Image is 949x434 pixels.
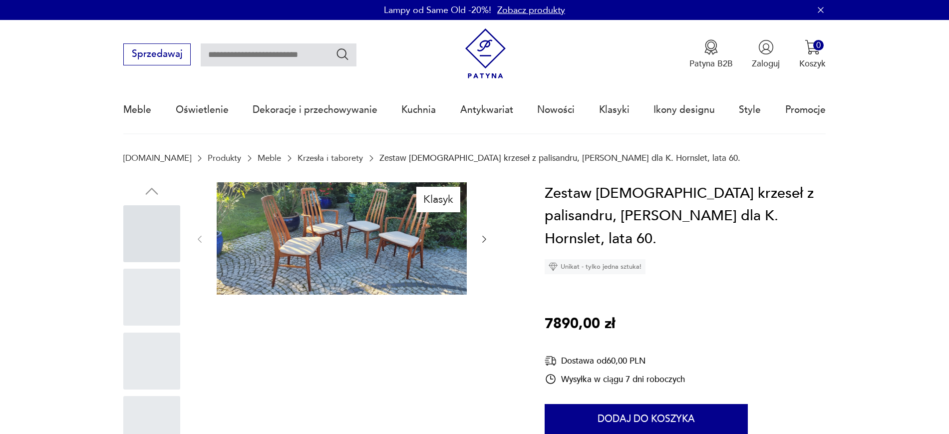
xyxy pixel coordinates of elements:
img: Ikona koszyka [805,39,820,55]
img: Ikona medalu [703,39,719,55]
p: Zaloguj [752,58,780,69]
a: Krzesła i taborety [298,153,363,163]
div: Wysyłka w ciągu 7 dni roboczych [545,373,685,385]
a: Ikona medaluPatyna B2B [689,39,733,69]
button: Szukaj [335,47,350,61]
a: Promocje [785,87,826,133]
a: Dekoracje i przechowywanie [253,87,377,133]
div: Unikat - tylko jedna sztuka! [545,259,645,274]
p: Koszyk [799,58,826,69]
a: Kuchnia [401,87,436,133]
a: Oświetlenie [176,87,229,133]
img: Patyna - sklep z meblami i dekoracjami vintage [460,28,511,79]
button: Zaloguj [752,39,780,69]
button: 0Koszyk [799,39,826,69]
a: Sprzedawaj [123,51,191,59]
a: Meble [258,153,281,163]
img: Ikona dostawy [545,355,557,367]
button: Sprzedawaj [123,43,191,65]
button: Patyna B2B [689,39,733,69]
div: 0 [813,40,824,50]
img: Ikonka użytkownika [758,39,774,55]
a: Meble [123,87,151,133]
a: Style [739,87,761,133]
div: Dostawa od 60,00 PLN [545,355,685,367]
a: Antykwariat [460,87,513,133]
a: Produkty [208,153,241,163]
img: Zdjęcie produktu Zestaw duńskich krzeseł z palisandru, Niels Koefoed dla K. Hornslet, lata 60. [217,182,467,295]
div: Klasyk [416,187,461,212]
a: Zobacz produkty [497,4,565,16]
h1: Zestaw [DEMOGRAPHIC_DATA] krzeseł z palisandru, [PERSON_NAME] dla K. Hornslet, lata 60. [545,182,826,251]
img: Ikona diamentu [549,262,558,271]
p: Lampy od Same Old -20%! [384,4,491,16]
p: Patyna B2B [689,58,733,69]
a: Klasyki [599,87,630,133]
p: 7890,00 zł [545,313,615,336]
button: Dodaj do koszyka [545,404,748,434]
a: Ikony designu [653,87,715,133]
a: [DOMAIN_NAME] [123,153,191,163]
a: Nowości [537,87,575,133]
p: Zestaw [DEMOGRAPHIC_DATA] krzeseł z palisandru, [PERSON_NAME] dla K. Hornslet, lata 60. [379,153,740,163]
